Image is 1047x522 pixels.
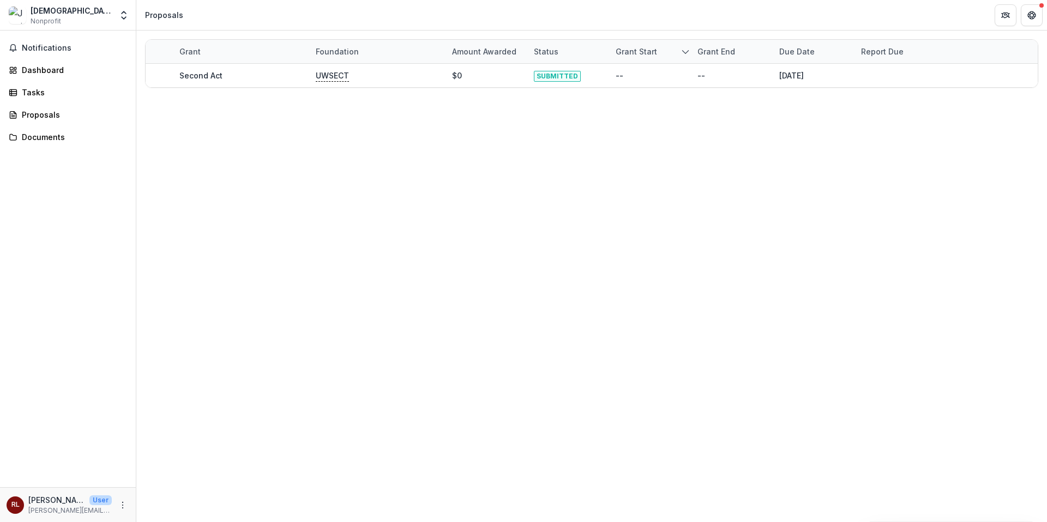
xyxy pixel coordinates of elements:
div: Report Due [855,46,910,57]
div: Status [527,40,609,63]
p: [PERSON_NAME] [28,494,85,506]
a: Dashboard [4,61,131,79]
div: Foundation [309,40,446,63]
div: Grant end [691,46,742,57]
div: -- [616,70,623,81]
div: Grant start [609,40,691,63]
div: Report Due [855,40,936,63]
div: Documents [22,131,123,143]
div: Amount awarded [446,46,523,57]
div: Due Date [773,40,855,63]
span: Notifications [22,44,127,53]
div: Amount awarded [446,40,527,63]
span: SUBMITTED [534,71,581,82]
div: [DEMOGRAPHIC_DATA] of [GEOGRAPHIC_DATA][US_STATE] [31,5,112,16]
div: Grant end [691,40,773,63]
div: Proposals [145,9,183,21]
a: Tasks [4,83,131,101]
button: Open entity switcher [116,4,131,26]
img: Jewish Federation of Eastern Connecticut [9,7,26,24]
a: Proposals [4,106,131,124]
div: Rachel Levy [11,501,20,508]
p: [PERSON_NAME][EMAIL_ADDRESS][DOMAIN_NAME] [28,506,112,515]
nav: breadcrumb [141,7,188,23]
button: Notifications [4,39,131,57]
button: Get Help [1021,4,1043,26]
div: Grant [173,46,207,57]
a: Second Act [179,71,222,80]
p: UWSECT [316,70,349,82]
button: More [116,499,129,512]
div: -- [697,70,705,81]
div: Due Date [773,46,821,57]
div: Grant [173,40,309,63]
a: Documents [4,128,131,146]
div: Proposals [22,109,123,120]
span: Nonprofit [31,16,61,26]
p: User [89,495,112,505]
div: Dashboard [22,64,123,76]
div: Status [527,46,565,57]
div: Tasks [22,87,123,98]
div: [DATE] [779,70,804,81]
svg: sorted descending [681,47,690,56]
div: $0 [452,70,462,81]
div: Grant start [609,46,664,57]
div: Foundation [309,46,365,57]
button: Partners [995,4,1016,26]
